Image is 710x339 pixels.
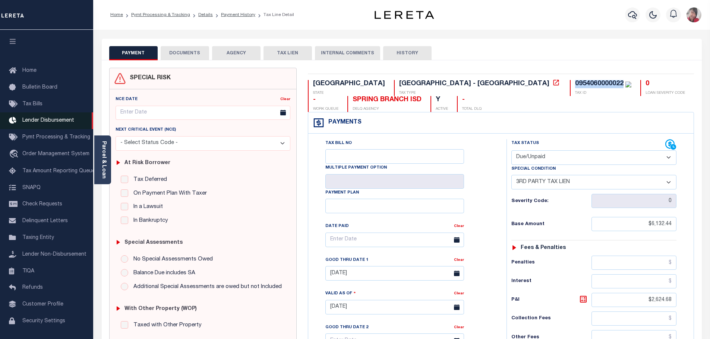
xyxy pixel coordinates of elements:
[22,169,95,174] span: Tax Amount Reporting Queue
[130,203,163,211] label: In a Lawsuit
[313,90,385,96] p: STATE
[22,218,68,224] span: Delinquent Letters
[22,118,74,123] span: Lender Disbursement
[22,135,90,140] span: Pymt Processing & Tracking
[325,300,464,314] input: Enter Date
[325,165,387,171] label: Multiple Payment Option
[591,293,676,307] input: $
[511,140,539,147] label: Tax Status
[116,106,290,120] input: Enter Date
[511,278,591,284] h6: Interest
[22,319,65,324] span: Security Settings
[511,260,591,266] h6: Penalties
[325,140,352,147] label: Tax Bill No
[454,292,464,295] a: Clear
[198,13,213,17] a: Details
[212,46,261,60] button: AGENCY
[161,46,209,60] button: DOCUMENTS
[130,321,202,330] label: Taxed with Other Property
[325,119,362,126] h4: Payments
[591,217,676,231] input: $
[454,224,464,228] a: Clear
[9,150,21,159] i: travel_explore
[22,85,57,90] span: Bulletin Board
[126,75,171,82] h4: SPECIAL RISK
[511,198,591,204] h6: Severity Code:
[116,96,138,103] label: NCE Date
[313,96,338,104] div: -
[462,106,482,112] p: TOTAL DLQ
[325,190,359,196] label: Payment Plan
[375,11,434,19] img: logo-dark.svg
[575,80,624,87] div: 0954060000022
[399,80,549,87] div: [GEOGRAPHIC_DATA] - [GEOGRAPHIC_DATA]
[325,324,368,331] label: Good Thru Date 2
[511,295,591,305] h6: P&I
[124,240,183,246] h6: Special Assessments
[575,90,631,96] p: TAX ID
[130,255,213,264] label: No Special Assessments Owed
[325,233,464,247] input: Enter Date
[462,96,482,104] div: -
[353,96,422,104] div: SPRING BRANCH ISD
[22,235,54,240] span: Taxing Entity
[221,13,255,17] a: Payment History
[130,189,207,198] label: On Payment Plan With Taxer
[22,285,43,290] span: Refunds
[22,268,34,274] span: TIQA
[591,256,676,270] input: $
[353,106,422,112] p: DELQ AGENCY
[313,106,338,112] p: WORK QUEUE
[131,13,190,17] a: Pymt Processing & Tracking
[383,46,432,60] button: HISTORY
[511,316,591,322] h6: Collection Fees
[255,12,294,18] li: Tax Line Detail
[116,127,176,133] label: Next Critical Event (NCE)
[325,223,349,230] label: Date Paid
[22,252,86,257] span: Lender Non-Disbursement
[22,68,37,73] span: Home
[646,90,685,96] p: LOAN SEVERITY CODE
[22,151,89,157] span: Order Management System
[436,106,448,112] p: ACTIVE
[110,13,123,17] a: Home
[22,185,41,190] span: SNAPQ
[22,202,62,207] span: Check Requests
[436,96,448,104] div: Y
[109,46,158,60] button: PAYMENT
[325,266,464,281] input: Enter Date
[325,257,368,263] label: Good Thru Date 1
[22,302,63,307] span: Customer Profile
[313,80,385,88] div: [GEOGRAPHIC_DATA]
[130,176,167,184] label: Tax Deferred
[315,46,380,60] button: INTERNAL COMMENTS
[124,160,170,166] h6: At Risk Borrower
[22,102,42,107] span: Tax Bills
[454,326,464,329] a: Clear
[325,290,356,297] label: Valid as Of
[101,141,106,179] a: Parcel & Loan
[591,274,676,288] input: $
[399,90,561,96] p: TAX TYPE
[130,283,282,291] label: Additional Special Assessments are owed but not Included
[264,46,312,60] button: TAX LIEN
[646,80,685,88] div: 0
[521,245,566,251] h6: Fees & Penalties
[130,269,195,278] label: Balance Due includes SA
[280,97,290,101] a: Clear
[130,217,168,225] label: In Bankruptcy
[591,311,676,326] input: $
[454,258,464,262] a: Clear
[124,306,197,312] h6: with Other Property (WOP)
[511,166,556,172] label: Special Condition
[511,221,591,227] h6: Base Amount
